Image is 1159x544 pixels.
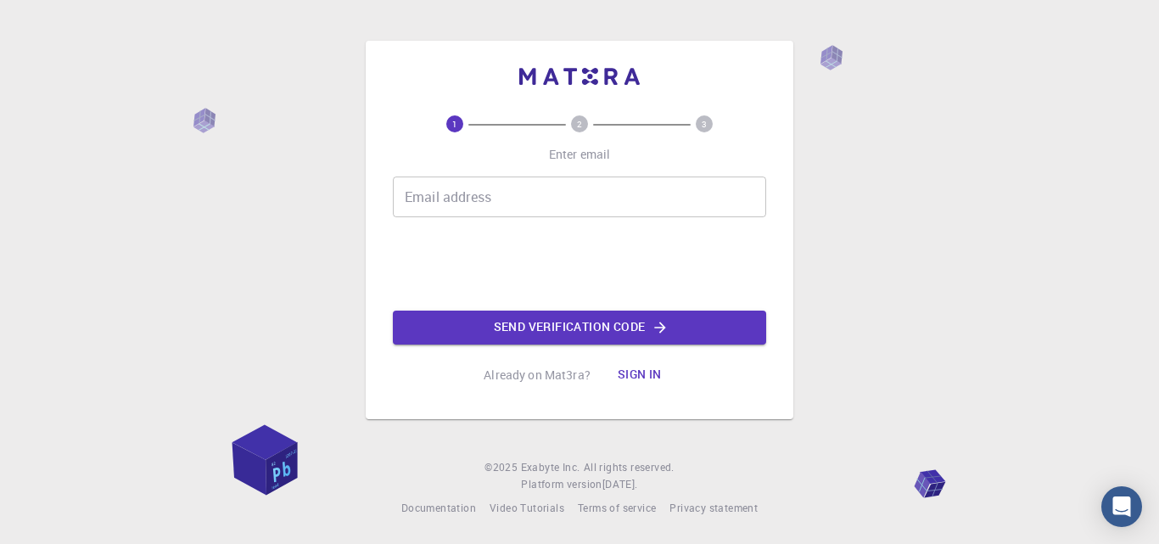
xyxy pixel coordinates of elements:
[1101,486,1142,527] div: Open Intercom Messenger
[484,459,520,476] span: © 2025
[602,477,638,491] span: [DATE] .
[451,231,708,297] iframe: reCAPTCHA
[484,367,591,384] p: Already on Mat3ra?
[549,146,611,163] p: Enter email
[401,500,476,517] a: Documentation
[521,476,602,493] span: Platform version
[521,460,580,474] span: Exabyte Inc.
[452,118,457,130] text: 1
[577,118,582,130] text: 2
[604,358,675,392] button: Sign in
[669,501,758,514] span: Privacy statement
[584,459,675,476] span: All rights reserved.
[578,501,656,514] span: Terms of service
[490,500,564,517] a: Video Tutorials
[490,501,564,514] span: Video Tutorials
[401,501,476,514] span: Documentation
[578,500,656,517] a: Terms of service
[393,311,766,345] button: Send verification code
[521,459,580,476] a: Exabyte Inc.
[702,118,707,130] text: 3
[669,500,758,517] a: Privacy statement
[602,476,638,493] a: [DATE].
